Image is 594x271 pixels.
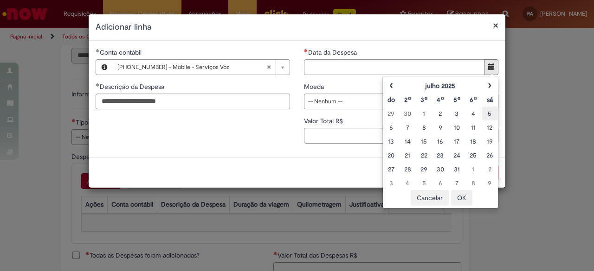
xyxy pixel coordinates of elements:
[451,164,463,174] div: 31 August 2025 Sunday
[399,93,415,107] th: Segunda-feira
[96,21,498,33] h2: Adicionar linha
[434,109,446,118] div: 02 August 2025 Saturday
[467,164,479,174] div: 01 September 2025 Monday
[451,151,463,160] div: 24 August 2025 Sunday
[117,60,266,75] span: [PHONE_NUMBER] - Mobile - Serviços Voz
[467,178,479,188] div: 08 September 2025 Monday
[100,48,143,57] span: Necessários - Conta contábil
[467,109,479,118] div: 04 August 2025 Monday
[434,164,446,174] div: 30 August 2025 Saturday
[304,49,308,52] span: Necessários
[451,190,472,206] button: OK
[434,151,446,160] div: 23 August 2025 Saturday
[467,151,479,160] div: 25 August 2025 Monday
[304,82,326,91] span: Moeda
[434,123,446,132] div: 09 August 2025 Saturday
[304,117,345,125] span: Valor Total R$
[418,178,430,188] div: 05 September 2025 Friday
[467,137,479,146] div: 18 August 2025 Monday
[465,93,481,107] th: Sexta-feira
[96,49,100,52] span: Obrigatório Preenchido
[96,94,290,109] input: Descrição da Despesa
[484,178,496,188] div: 09 September 2025 Tuesday
[416,93,432,107] th: Terça-feira
[100,82,166,91] span: Descrição da Despesa
[304,59,484,75] input: Data da Despesa
[418,151,430,160] div: 22 August 2025 Friday
[401,137,413,146] div: 14 August 2025 Thursday
[113,60,290,75] a: [PHONE_NUMBER] - Mobile - Serviços VozLimpar campo Conta contábil
[484,164,496,174] div: 02 September 2025 Tuesday
[449,93,465,107] th: Quinta-feira
[383,79,399,93] th: Mês anterior
[401,151,413,160] div: 21 August 2025 Thursday
[451,123,463,132] div: 10 August 2025 Sunday
[418,109,430,118] div: 01 August 2025 Friday
[451,178,463,188] div: 07 September 2025 Sunday
[411,190,449,206] button: Cancelar
[418,164,430,174] div: 29 August 2025 Friday
[262,60,276,75] abbr: Limpar campo Conta contábil
[382,76,498,208] div: Escolher data
[96,83,100,87] span: Obrigatório Preenchido
[418,123,430,132] div: 08 August 2025 Friday
[484,59,498,75] button: Mostrar calendário para Data da Despesa
[308,94,479,109] span: -- Nenhum --
[434,178,446,188] div: 06 September 2025 Saturday
[401,123,413,132] div: 07 August 2025 Thursday
[482,79,498,93] th: Próximo mês
[401,109,413,118] div: 30 July 2025 Wednesday
[308,48,359,57] span: Data da Despesa
[484,137,496,146] div: 19 August 2025 Tuesday
[484,123,496,132] div: 12 August 2025 Tuesday
[432,93,448,107] th: Quarta-feira
[401,164,413,174] div: 28 August 2025 Thursday
[383,93,399,107] th: Domingo
[493,20,498,30] button: Fechar modal
[385,137,397,146] div: 13 August 2025 Wednesday
[484,151,496,160] div: 26 August 2025 Tuesday
[451,109,463,118] div: 03 August 2025 Sunday
[484,109,496,118] div: 05 August 2025 Tuesday
[418,137,430,146] div: 15 August 2025 Friday
[399,79,481,93] th: julho 2025. Alternar mês
[96,60,113,75] button: Conta contábil, Visualizar este registro 72032001 - Mobile - Serviços Voz
[467,123,479,132] div: 11 August 2025 Monday
[304,128,498,144] input: Valor Total R$
[385,178,397,188] div: 03 September 2025 Wednesday
[385,151,397,160] div: 20 August 2025 Wednesday
[385,123,397,132] div: 06 August 2025 Wednesday
[401,178,413,188] div: 04 September 2025 Thursday
[482,93,498,107] th: Sábado
[434,137,446,146] div: 16 August 2025 Saturday
[451,137,463,146] div: 17 August 2025 Sunday
[385,109,397,118] div: 29 July 2025 Tuesday
[385,164,397,174] div: 27 August 2025 Wednesday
